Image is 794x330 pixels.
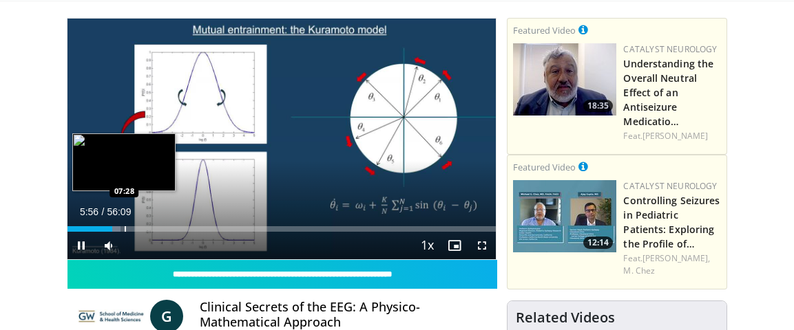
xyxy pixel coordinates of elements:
a: 18:35 [513,43,616,115]
button: Mute [95,232,123,259]
img: 5e01731b-4d4e-47f8-b775-0c1d7f1e3c52.png.150x105_q85_crop-smart_upscale.jpg [513,180,616,252]
div: Feat. [623,130,721,142]
div: Progress Bar [67,226,497,232]
span: 12:14 [583,236,613,249]
span: 18:35 [583,100,613,112]
button: Pause [67,232,95,259]
a: 12:14 [513,180,616,252]
img: image.jpeg [72,133,176,191]
small: Featured Video [513,161,576,173]
a: Understanding the Overall Neutral Effect of an Antiseizure Medicatio… [623,57,713,128]
div: Feat. [623,252,721,277]
button: Fullscreen [468,232,496,259]
a: [PERSON_NAME], [642,252,710,264]
button: Enable picture-in-picture mode [441,232,468,259]
small: Featured Video [513,24,576,36]
span: / [102,206,105,217]
a: Catalyst Neurology [623,180,717,192]
h4: Related Videos [516,309,615,326]
video-js: Video Player [67,19,497,259]
h4: Clinical Secrets of the EEG: A Physico-Mathematical Approach [200,300,485,329]
span: 5:56 [80,206,98,217]
a: M. Chez [623,265,655,276]
img: 01bfc13d-03a0-4cb7-bbaa-2eb0a1ecb046.png.150x105_q85_crop-smart_upscale.jpg [513,43,616,115]
span: 56:09 [107,206,131,217]
a: [PERSON_NAME] [642,130,708,142]
button: Playback Rate [413,232,441,259]
a: Controlling Seizures in Pediatric Patients: Exploring the Profile of… [623,194,720,250]
a: Catalyst Neurology [623,43,717,55]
